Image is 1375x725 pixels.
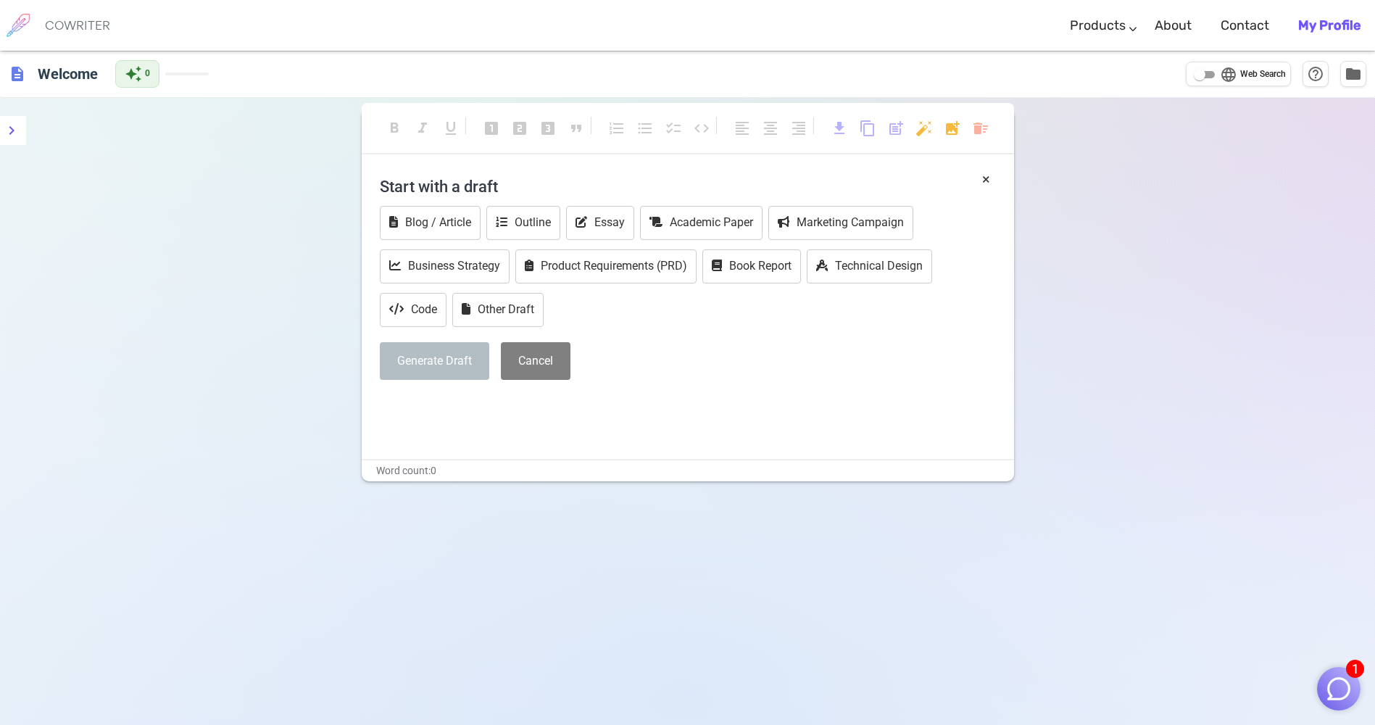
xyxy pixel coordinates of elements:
span: format_align_center [762,120,779,137]
button: Other Draft [452,293,544,327]
button: Code [380,293,446,327]
button: Generate Draft [380,342,489,381]
span: auto_awesome [125,65,142,83]
button: Academic Paper [640,206,763,240]
span: format_quote [568,120,585,137]
button: Essay [566,206,634,240]
span: folder [1345,65,1362,83]
span: format_list_numbered [608,120,626,137]
span: code [693,120,710,137]
span: description [9,65,26,83]
span: delete_sweep [972,120,989,137]
span: format_italic [414,120,431,137]
span: auto_fix_high [915,120,933,137]
button: Product Requirements (PRD) [515,249,697,283]
h6: COWRITER [45,19,110,32]
span: format_align_right [790,120,807,137]
span: content_copy [859,120,876,137]
button: Outline [486,206,560,240]
span: post_add [887,120,905,137]
h6: Click to edit title [32,59,104,88]
span: looks_3 [539,120,557,137]
a: About [1155,4,1192,47]
span: format_list_bulleted [636,120,654,137]
span: Web Search [1240,67,1286,82]
div: Word count: 0 [362,460,1014,481]
button: × [982,169,990,190]
button: Technical Design [807,249,932,283]
a: Contact [1221,4,1269,47]
span: checklist [665,120,682,137]
h4: Start with a draft [380,169,996,204]
span: help_outline [1307,65,1324,83]
button: Help & Shortcuts [1303,61,1329,87]
button: Manage Documents [1340,61,1366,87]
span: format_underlined [442,120,460,137]
span: format_align_left [734,120,751,137]
button: Cancel [501,342,570,381]
img: Close chat [1325,675,1353,703]
a: My Profile [1298,4,1361,47]
button: Book Report [702,249,801,283]
b: My Profile [1298,17,1361,33]
span: add_photo_alternate [944,120,961,137]
a: Products [1070,4,1126,47]
span: download [831,120,848,137]
button: Blog / Article [380,206,481,240]
button: Marketing Campaign [768,206,913,240]
span: language [1220,66,1237,83]
button: Business Strategy [380,249,510,283]
span: looks_one [483,120,500,137]
span: 0 [145,67,150,81]
span: looks_two [511,120,528,137]
span: 1 [1346,660,1364,678]
span: format_bold [386,120,403,137]
button: 1 [1317,667,1361,710]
